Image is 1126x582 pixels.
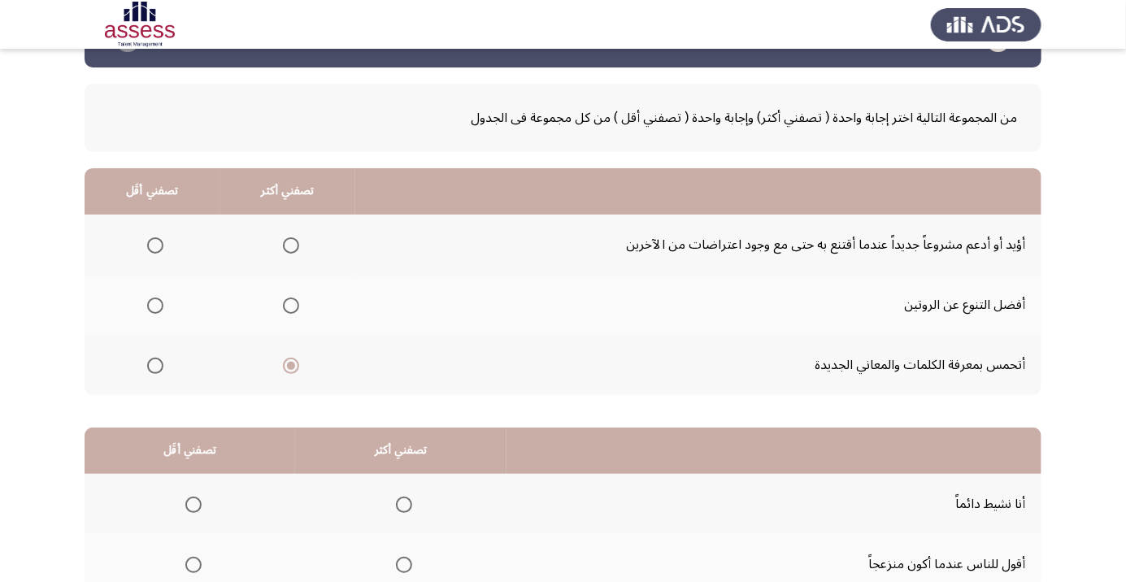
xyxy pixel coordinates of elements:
td: أنا نشيط دائماً [506,474,1041,534]
mat-radio-group: Select an option [141,351,163,379]
mat-radio-group: Select an option [276,291,299,319]
th: تصفني أقَل [85,168,220,215]
td: أفضل التنوع عن الروتين [355,275,1041,335]
mat-radio-group: Select an option [141,291,163,319]
th: تصفني أكثر [295,428,506,474]
td: أتحمس بمعرفة الكلمات والمعاني الجديدة [355,335,1041,395]
mat-radio-group: Select an option [389,490,412,518]
mat-radio-group: Select an option [276,231,299,258]
img: Assess Talent Management logo [931,2,1041,47]
mat-radio-group: Select an option [389,550,412,578]
mat-radio-group: Select an option [141,231,163,258]
mat-radio-group: Select an option [179,490,202,518]
th: تصفني أكثر [220,168,356,215]
h3: Development Assessment [487,29,639,50]
img: Assessment logo of Development Assessment R1 (EN/AR) [85,2,195,47]
td: أؤيد أو أدعم مشروعاً جديداً عندما أقتنع به حتى مع وجود اعتراضات من الآخرين [355,215,1041,275]
mat-radio-group: Select an option [276,351,299,379]
span: من المجموعة التالية اختر إجابة واحدة ( تصفني أكثر) وإجابة واحدة ( تصفني أقل ) من كل مجموعة فى الجدول [109,104,1017,132]
mat-radio-group: Select an option [179,550,202,578]
th: تصفني أقَل [85,428,295,474]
